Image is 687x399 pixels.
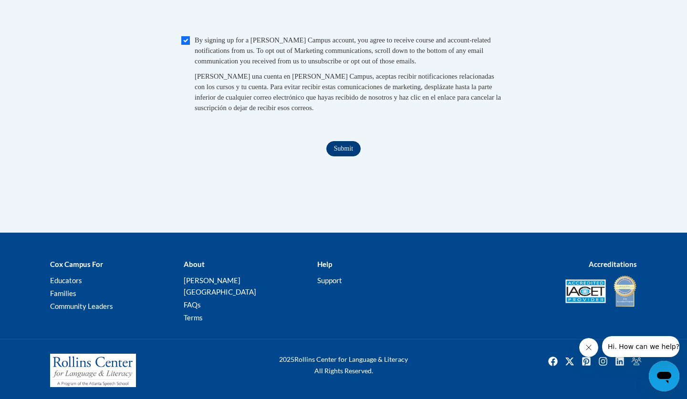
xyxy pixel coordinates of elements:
span: [PERSON_NAME] una cuenta en [PERSON_NAME] Campus, aceptas recibir notificaciones relacionadas con... [195,72,501,112]
b: Cox Campus For [50,260,103,268]
iframe: Message from company [602,336,679,357]
img: Accredited IACET® Provider [565,279,606,303]
a: Twitter [562,354,577,369]
img: Twitter icon [562,354,577,369]
b: Accreditations [589,260,637,268]
img: Pinterest icon [579,354,594,369]
a: [PERSON_NAME][GEOGRAPHIC_DATA] [184,276,256,296]
a: Linkedin [612,354,627,369]
a: Facebook [545,354,561,369]
iframe: Close message [579,338,598,357]
a: Terms [184,313,203,322]
a: Support [317,276,342,285]
div: Rollins Center for Language & Literacy All Rights Reserved. [243,354,444,377]
span: 2025 [279,355,294,363]
a: FAQs [184,300,201,309]
a: Educators [50,276,82,285]
iframe: Button to launch messaging window [649,361,679,391]
a: Families [50,289,76,297]
b: About [184,260,205,268]
a: Instagram [595,354,611,369]
b: Help [317,260,332,268]
img: LinkedIn icon [612,354,627,369]
img: Facebook icon [545,354,561,369]
a: Pinterest [579,354,594,369]
img: Facebook group icon [629,354,644,369]
img: Rollins Center for Language & Literacy - A Program of the Atlanta Speech School [50,354,136,387]
img: Instagram icon [595,354,611,369]
a: Facebook Group [629,354,644,369]
img: IDA® Accredited [613,275,637,308]
input: Submit [326,141,361,156]
span: By signing up for a [PERSON_NAME] Campus account, you agree to receive course and account-related... [195,36,491,65]
a: Community Leaders [50,302,113,310]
